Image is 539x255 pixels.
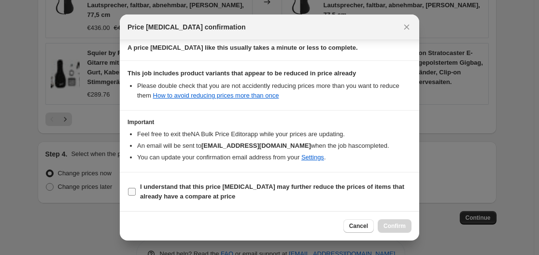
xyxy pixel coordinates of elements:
[128,44,358,51] b: A price [MEDICAL_DATA] like this usually takes a minute or less to complete.
[301,154,324,161] a: Settings
[140,183,404,200] b: I understand that this price [MEDICAL_DATA] may further reduce the prices of items that already h...
[201,142,311,149] b: [EMAIL_ADDRESS][DOMAIN_NAME]
[128,70,356,77] b: This job includes product variants that appear to be reduced in price already
[400,20,413,34] button: Close
[137,81,411,100] li: Please double check that you are not accidently reducing prices more than you want to reduce them
[137,141,411,151] li: An email will be sent to when the job has completed .
[128,22,246,32] span: Price [MEDICAL_DATA] confirmation
[128,118,411,126] h3: Important
[343,219,374,233] button: Cancel
[153,92,279,99] a: How to avoid reducing prices more than once
[137,129,411,139] li: Feel free to exit the NA Bulk Price Editor app while your prices are updating.
[137,153,411,162] li: You can update your confirmation email address from your .
[349,222,368,230] span: Cancel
